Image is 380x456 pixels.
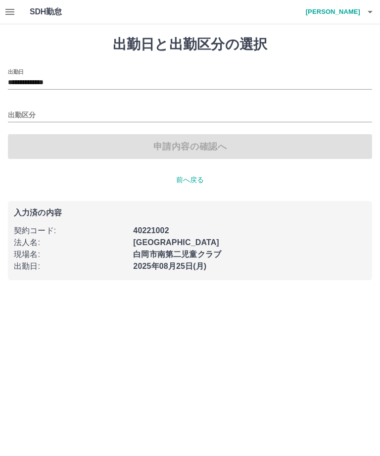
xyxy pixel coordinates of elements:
[133,262,206,270] b: 2025年08月25日(月)
[8,68,24,75] label: 出勤日
[133,238,219,247] b: [GEOGRAPHIC_DATA]
[14,209,366,217] p: 入力済の内容
[14,249,127,260] p: 現場名 :
[8,175,372,185] p: 前へ戻る
[8,36,372,53] h1: 出勤日と出勤区分の選択
[133,250,221,258] b: 白岡市南第二児童クラブ
[14,237,127,249] p: 法人名 :
[14,260,127,272] p: 出勤日 :
[133,226,169,235] b: 40221002
[14,225,127,237] p: 契約コード :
